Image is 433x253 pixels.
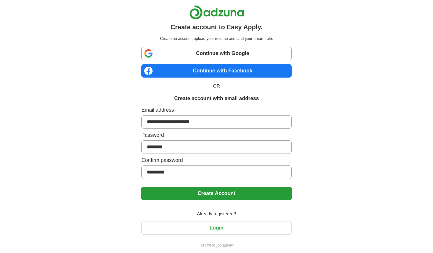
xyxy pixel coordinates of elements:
[141,187,292,200] button: Create Account
[141,156,292,164] label: Confirm password
[141,47,292,60] a: Continue with Google
[174,95,259,102] h1: Create account with email address
[189,5,244,20] img: Adzuna logo
[141,131,292,139] label: Password
[141,106,292,114] label: Email address
[141,225,292,230] a: Login
[209,83,224,89] span: OR
[141,242,292,248] a: Return to job advert
[143,36,290,42] p: Create an account, upload your resume and land your dream role.
[141,64,292,78] a: Continue with Facebook
[141,221,292,235] button: Login
[171,22,263,32] h1: Create account to Easy Apply.
[193,211,240,217] span: Already registered?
